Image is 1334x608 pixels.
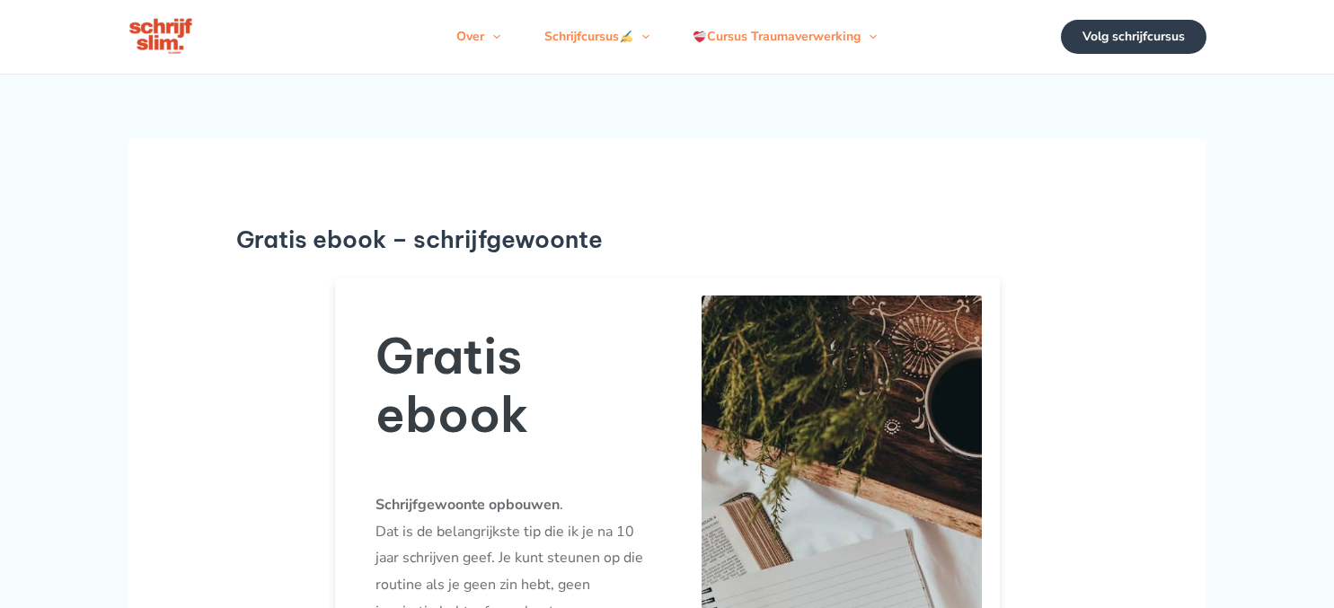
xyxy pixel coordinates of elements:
h2: Gratis ebook [375,327,648,444]
strong: Schrijfgewoonte opbouwen [375,495,560,515]
img: schrijfcursus schrijfslim academy [128,16,195,57]
a: SchrijfcursusMenu schakelen [523,10,671,64]
img: ✍️ [620,31,632,43]
span: Menu schakelen [484,10,500,64]
a: Volg schrijfcursus [1061,20,1206,54]
span: Menu schakelen [633,10,649,64]
h1: Gratis ebook – schrijfgewoonte [236,225,1099,253]
nav: Navigatie op de site: Menu [435,10,898,64]
img: ❤️‍🩹 [694,31,706,43]
span: Menu schakelen [861,10,877,64]
a: OverMenu schakelen [435,10,522,64]
a: Cursus TraumaverwerkingMenu schakelen [671,10,898,64]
